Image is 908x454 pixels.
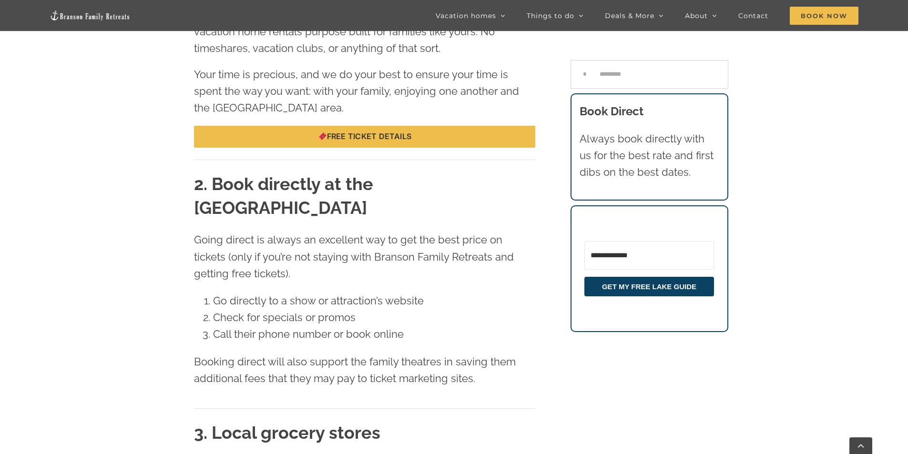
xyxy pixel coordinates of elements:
li: Go directly to a show or attraction’s website [213,293,535,309]
span: Free ticket details [318,132,411,141]
li: Check for specials or promos [213,309,535,326]
p: Your time is precious, and we do your best to ensure your time is spent the way you want: with yo... [194,66,535,117]
p: Going direct is always an excellent way to get the best price on tickets (only if you’re not stay... [194,232,535,282]
span: Book Now [790,7,858,25]
b: Book Direct [580,104,643,118]
strong: 2. Book directly at the [GEOGRAPHIC_DATA] [194,174,373,218]
button: GET MY FREE LAKE GUIDE [584,277,714,296]
p: Always book directly with us for the best rate and first dibs on the best dates. [580,131,719,181]
input: Search [571,60,599,89]
input: Search... [571,60,728,89]
span: Vacation homes [436,12,496,19]
img: Branson Family Retreats Logo [50,10,131,21]
li: Call their phone number or book online [213,326,535,343]
span: About [685,12,708,19]
img: 🎟️ [319,132,326,140]
span: Contact [738,12,768,19]
strong: 3. Local grocery stores [194,423,380,443]
p: Booking direct will also support the family theatres in saving them additional fees that they may... [194,353,535,387]
span: Deals & More [605,12,654,19]
a: 🎟️Free ticket details [194,126,535,147]
input: Email Address [584,241,714,270]
span: Things to do [527,12,574,19]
